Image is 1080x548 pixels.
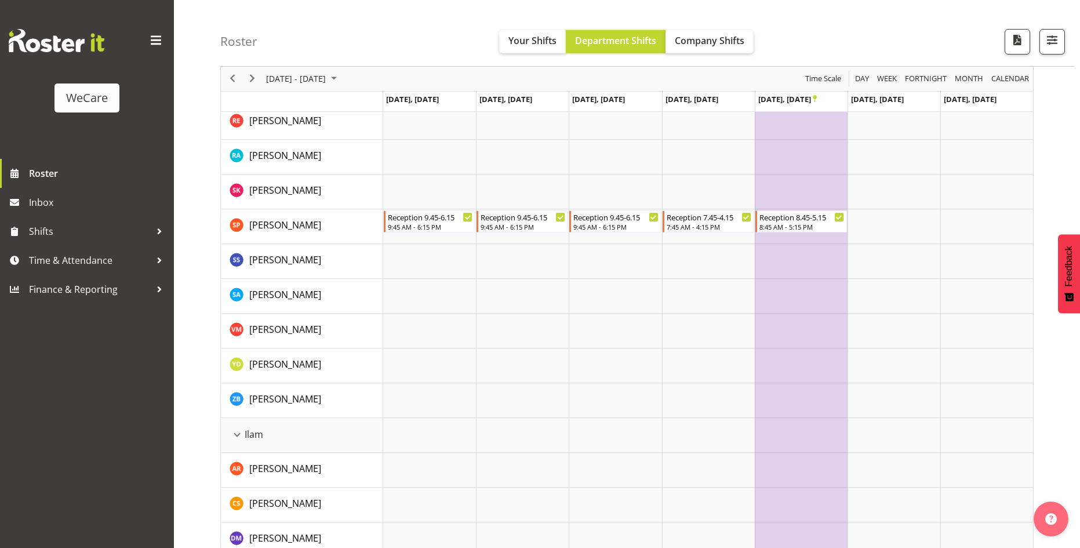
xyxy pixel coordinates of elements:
[221,383,383,418] td: Zephy Bennett resource
[262,67,344,91] div: October 20 - 26, 2025
[755,211,847,233] div: Samantha Poultney"s event - Reception 8.45-5.15 Begin From Friday, October 24, 2025 at 8:45:00 AM...
[221,175,383,209] td: Saahit Kour resource
[666,94,718,104] span: [DATE], [DATE]
[221,105,383,140] td: Rachel Els resource
[566,30,666,53] button: Department Shifts
[249,531,321,545] a: [PERSON_NAME]
[663,211,754,233] div: Samantha Poultney"s event - Reception 7.45-4.15 Begin From Thursday, October 23, 2025 at 7:45:00 ...
[29,281,151,298] span: Finance & Reporting
[249,357,321,371] a: [PERSON_NAME]
[481,211,565,223] div: Reception 9.45-6.15
[249,358,321,371] span: [PERSON_NAME]
[386,94,439,104] span: [DATE], [DATE]
[903,72,949,86] button: Fortnight
[221,140,383,175] td: Rachna Anderson resource
[245,427,263,441] span: Ilam
[853,72,871,86] button: Timeline Day
[223,67,242,91] div: previous period
[66,89,108,107] div: WeCare
[249,288,321,302] a: [PERSON_NAME]
[221,244,383,279] td: Sara Sherwin resource
[221,349,383,383] td: Yvonne Denny resource
[249,392,321,406] a: [PERSON_NAME]
[249,322,321,336] a: [PERSON_NAME]
[249,148,321,162] a: [PERSON_NAME]
[388,211,472,223] div: Reception 9.45-6.15
[221,279,383,314] td: Sarah Abbott resource
[249,219,321,231] span: [PERSON_NAME]
[249,462,321,475] span: [PERSON_NAME]
[481,222,565,231] div: 9:45 AM - 6:15 PM
[675,34,744,47] span: Company Shifts
[242,67,262,91] div: next period
[990,72,1031,86] button: Month
[249,323,321,336] span: [PERSON_NAME]
[225,72,241,86] button: Previous
[1058,234,1080,313] button: Feedback - Show survey
[249,497,321,510] span: [PERSON_NAME]
[875,72,899,86] button: Timeline Week
[953,72,986,86] button: Timeline Month
[249,462,321,476] a: [PERSON_NAME]
[876,72,898,86] span: Week
[758,94,817,104] span: [DATE], [DATE]
[479,94,532,104] span: [DATE], [DATE]
[572,94,625,104] span: [DATE], [DATE]
[804,72,842,86] span: Time Scale
[245,72,260,86] button: Next
[1045,513,1057,525] img: help-xxl-2.png
[508,34,557,47] span: Your Shifts
[851,94,904,104] span: [DATE], [DATE]
[1005,29,1030,55] button: Download a PDF of the roster according to the set date range.
[249,183,321,197] a: [PERSON_NAME]
[1064,246,1074,286] span: Feedback
[249,288,321,301] span: [PERSON_NAME]
[249,532,321,545] span: [PERSON_NAME]
[221,314,383,349] td: Viktoriia Molchanova resource
[759,211,844,223] div: Reception 8.45-5.15
[854,72,870,86] span: Day
[477,211,568,233] div: Samantha Poultney"s event - Reception 9.45-6.15 Begin From Tuesday, October 21, 2025 at 9:45:00 A...
[249,253,321,266] span: [PERSON_NAME]
[29,165,168,182] span: Roster
[499,30,566,53] button: Your Shifts
[221,488,383,522] td: Catherine Stewart resource
[1039,29,1065,55] button: Filter Shifts
[29,223,151,240] span: Shifts
[573,222,658,231] div: 9:45 AM - 6:15 PM
[220,35,257,48] h4: Roster
[221,418,383,453] td: Ilam resource
[249,114,321,127] span: [PERSON_NAME]
[573,211,658,223] div: Reception 9.45-6.15
[384,211,475,233] div: Samantha Poultney"s event - Reception 9.45-6.15 Begin From Monday, October 20, 2025 at 9:45:00 AM...
[954,72,984,86] span: Month
[265,72,327,86] span: [DATE] - [DATE]
[29,252,151,269] span: Time & Attendance
[249,218,321,232] a: [PERSON_NAME]
[249,114,321,128] a: [PERSON_NAME]
[944,94,997,104] span: [DATE], [DATE]
[264,72,342,86] button: October 2025
[249,253,321,267] a: [PERSON_NAME]
[249,496,321,510] a: [PERSON_NAME]
[667,222,751,231] div: 7:45 AM - 4:15 PM
[249,393,321,405] span: [PERSON_NAME]
[249,184,321,197] span: [PERSON_NAME]
[221,453,383,488] td: Andrea Ramirez resource
[904,72,948,86] span: Fortnight
[249,149,321,162] span: [PERSON_NAME]
[221,209,383,244] td: Samantha Poultney resource
[388,222,472,231] div: 9:45 AM - 6:15 PM
[569,211,661,233] div: Samantha Poultney"s event - Reception 9.45-6.15 Begin From Wednesday, October 22, 2025 at 9:45:00...
[9,29,104,52] img: Rosterit website logo
[29,194,168,211] span: Inbox
[666,30,754,53] button: Company Shifts
[990,72,1030,86] span: calendar
[759,222,844,231] div: 8:45 AM - 5:15 PM
[667,211,751,223] div: Reception 7.45-4.15
[575,34,656,47] span: Department Shifts
[803,72,843,86] button: Time Scale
